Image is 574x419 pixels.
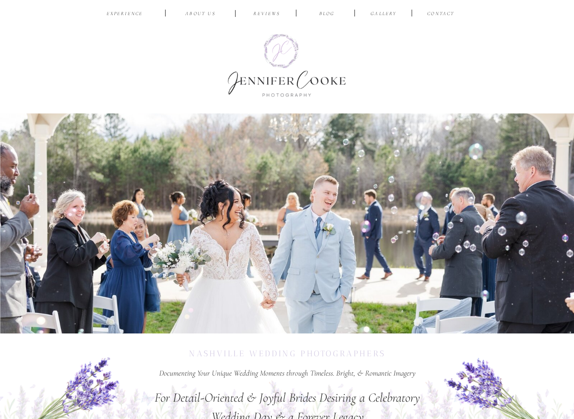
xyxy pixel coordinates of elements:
a: CONTACT [426,10,456,19]
a: reviews [245,10,289,19]
a: BLOG [312,10,342,19]
a: Gallery [369,10,399,19]
p: Documenting Your Unique Wedding Moments through Timeless. Bright, & Romantic Imagery [146,367,429,381]
h1: Nashville wedding photographers [123,348,451,369]
a: EXPERIENCE [103,10,146,19]
a: ABOUT US [179,10,222,19]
